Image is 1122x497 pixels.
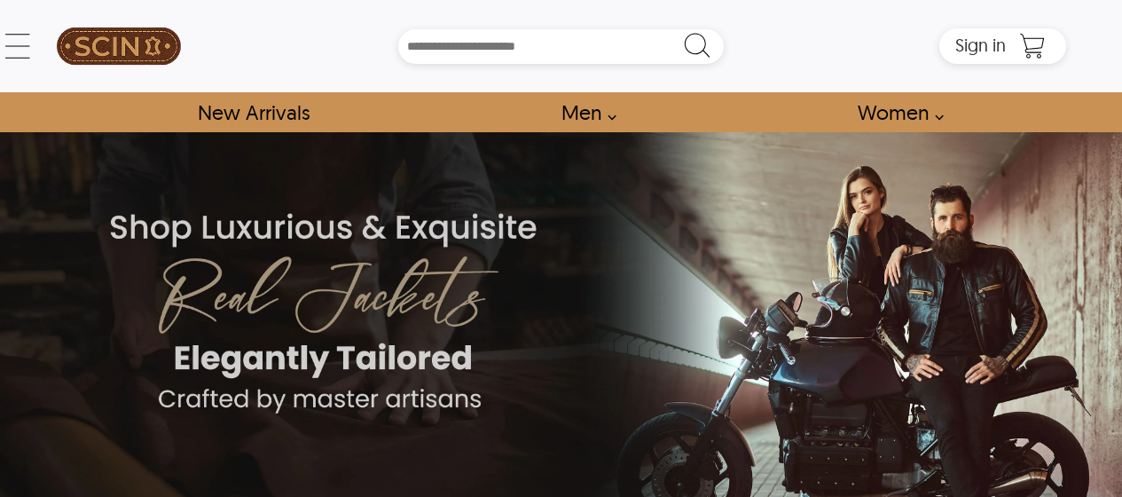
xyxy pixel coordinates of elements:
img: SCIN [57,9,181,83]
a: Shop New Arrivals [177,92,329,132]
span: Sign in [955,34,1006,56]
a: Sign in [955,40,1006,54]
a: shop men's leather jackets [541,92,626,132]
a: SCIN [56,9,182,83]
a: Shop Women Leather Jackets [837,92,953,132]
a: Shopping Cart [1015,33,1050,59]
